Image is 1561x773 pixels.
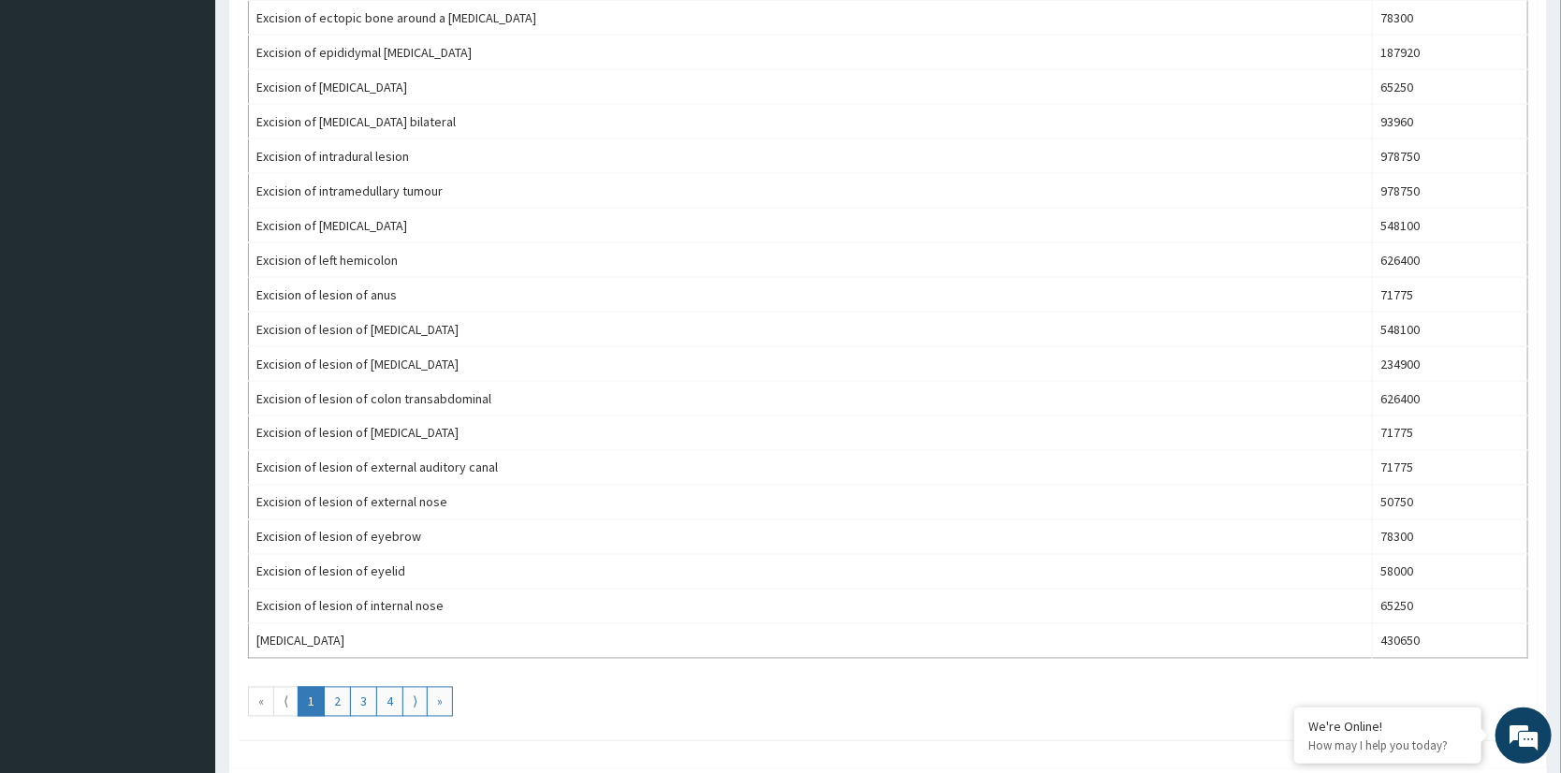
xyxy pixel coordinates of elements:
[273,687,299,717] a: Go to previous page
[249,590,1373,624] td: Excision of lesion of internal nose
[298,687,325,717] a: Go to page number 1
[249,486,1373,520] td: Excision of lesion of external nose
[1372,555,1527,590] td: 58000
[249,347,1373,382] td: Excision of lesion of [MEDICAL_DATA]
[1372,70,1527,105] td: 65250
[249,624,1373,659] td: [MEDICAL_DATA]
[249,313,1373,347] td: Excision of lesion of [MEDICAL_DATA]
[35,94,76,140] img: d_794563401_company_1708531726252_794563401
[376,687,403,717] a: Go to page number 4
[1372,347,1527,382] td: 234900
[249,1,1373,36] td: Excision of ectopic bone around a [MEDICAL_DATA]
[1308,737,1467,753] p: How may I help you today?
[249,36,1373,70] td: Excision of epididymal [MEDICAL_DATA]
[1372,382,1527,416] td: 626400
[248,687,274,717] a: Go to first page
[249,139,1373,174] td: Excision of intradural lesion
[1372,243,1527,278] td: 626400
[1372,105,1527,139] td: 93960
[1372,624,1527,659] td: 430650
[1372,486,1527,520] td: 50750
[249,209,1373,243] td: Excision of [MEDICAL_DATA]
[249,70,1373,105] td: Excision of [MEDICAL_DATA]
[249,278,1373,313] td: Excision of lesion of anus
[249,555,1373,590] td: Excision of lesion of eyelid
[324,687,351,717] a: Go to page number 2
[249,520,1373,555] td: Excision of lesion of eyebrow
[109,236,258,425] span: We're online!
[1372,278,1527,313] td: 71775
[1372,520,1527,555] td: 78300
[1308,718,1467,735] div: We're Online!
[1372,174,1527,209] td: 978750
[249,416,1373,451] td: Excision of lesion of [MEDICAL_DATA]
[9,511,357,576] textarea: Type your message and hit 'Enter'
[350,687,377,717] a: Go to page number 3
[427,687,453,717] a: Go to last page
[249,174,1373,209] td: Excision of intramedullary tumour
[97,105,314,129] div: Chat with us now
[307,9,352,54] div: Minimize live chat window
[1372,209,1527,243] td: 548100
[1372,451,1527,486] td: 71775
[1372,313,1527,347] td: 548100
[1372,1,1527,36] td: 78300
[402,687,428,717] a: Go to next page
[1372,139,1527,174] td: 978750
[249,105,1373,139] td: Excision of [MEDICAL_DATA] bilateral
[249,243,1373,278] td: Excision of left hemicolon
[1372,416,1527,451] td: 71775
[249,382,1373,416] td: Excision of lesion of colon transabdominal
[1372,36,1527,70] td: 187920
[1372,590,1527,624] td: 65250
[249,451,1373,486] td: Excision of lesion of external auditory canal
